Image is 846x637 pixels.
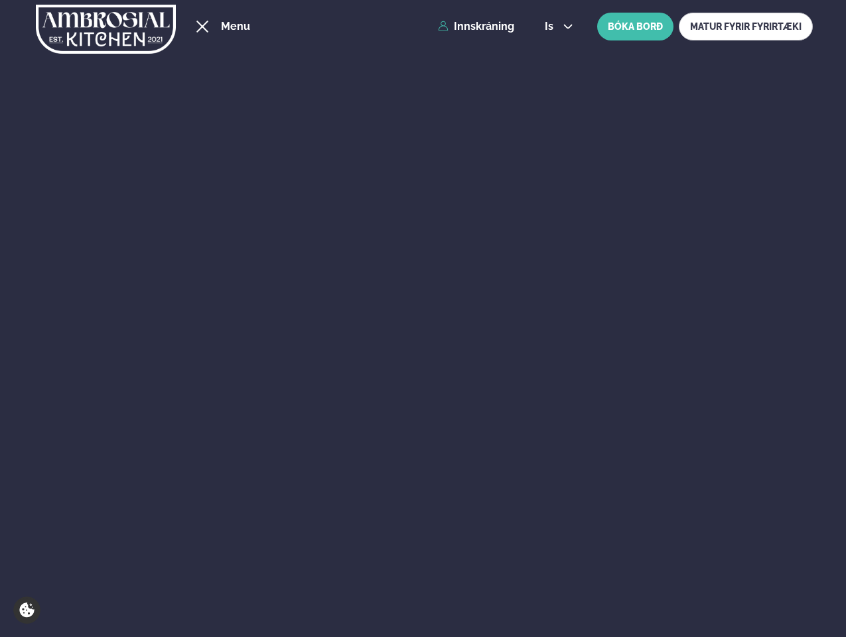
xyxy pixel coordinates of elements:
[438,21,514,33] a: Innskráning
[679,13,813,40] a: MATUR FYRIR FYRIRTÆKI
[545,21,557,32] span: is
[597,13,673,40] button: BÓKA BORÐ
[13,597,40,624] a: Cookie settings
[194,19,210,35] button: hamburger
[534,21,584,32] button: is
[36,2,176,56] img: logo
